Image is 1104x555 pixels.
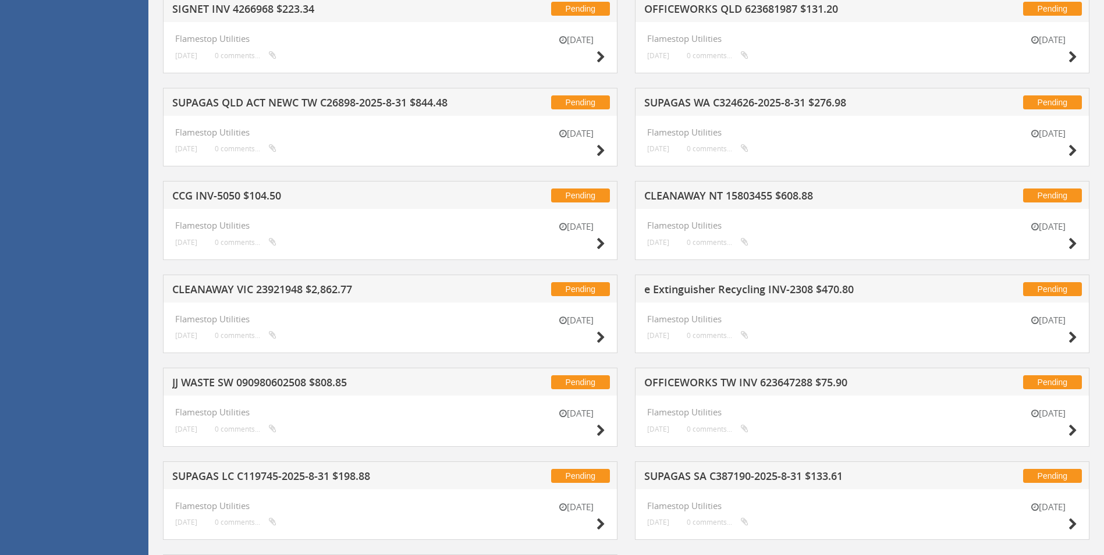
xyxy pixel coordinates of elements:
span: Pending [551,282,610,296]
small: 0 comments... [687,51,748,60]
small: [DATE] [547,407,605,419]
small: [DATE] [175,331,197,340]
h4: Flamestop Utilities [647,314,1077,324]
span: Pending [1023,469,1082,483]
h4: Flamestop Utilities [175,127,605,137]
small: [DATE] [1019,501,1077,513]
small: [DATE] [547,34,605,46]
small: [DATE] [1019,220,1077,233]
small: 0 comments... [687,331,748,340]
h4: Flamestop Utilities [175,501,605,511]
h4: Flamestop Utilities [175,220,605,230]
h5: CLEANAWAY VIC 23921948 $2,862.77 [172,284,477,298]
span: Pending [551,469,610,483]
small: 0 comments... [687,518,748,526]
small: [DATE] [647,518,669,526]
h4: Flamestop Utilities [647,220,1077,230]
h5: OFFICEWORKS TW INV 623647288 $75.90 [644,377,949,392]
small: [DATE] [1019,314,1077,326]
small: [DATE] [647,331,669,340]
small: [DATE] [647,144,669,153]
h5: SIGNET INV 4266968 $223.34 [172,3,477,18]
h4: Flamestop Utilities [647,34,1077,44]
small: 0 comments... [215,518,276,526]
span: Pending [551,188,610,202]
small: 0 comments... [215,425,276,433]
small: 0 comments... [215,51,276,60]
h4: Flamestop Utilities [647,501,1077,511]
small: 0 comments... [215,331,276,340]
small: 0 comments... [687,144,748,153]
small: [DATE] [547,127,605,140]
h5: e Extinguisher Recycling INV-2308 $470.80 [644,284,949,298]
small: [DATE] [1019,127,1077,140]
small: [DATE] [1019,34,1077,46]
h4: Flamestop Utilities [175,407,605,417]
small: 0 comments... [687,238,748,247]
span: Pending [1023,375,1082,389]
span: Pending [1023,95,1082,109]
h4: Flamestop Utilities [647,127,1077,137]
h4: Flamestop Utilities [175,314,605,324]
h5: CLEANAWAY NT 15803455 $608.88 [644,190,949,205]
h5: OFFICEWORKS QLD 623681987 $131.20 [644,3,949,18]
span: Pending [551,95,610,109]
small: [DATE] [175,425,197,433]
h5: SUPAGAS LC C119745-2025-8-31 $198.88 [172,471,477,485]
small: 0 comments... [215,238,276,247]
small: [DATE] [647,425,669,433]
small: [DATE] [547,501,605,513]
small: [DATE] [175,144,197,153]
span: Pending [1023,2,1082,16]
small: [DATE] [547,314,605,326]
small: [DATE] [175,51,197,60]
small: [DATE] [647,51,669,60]
h5: SUPAGAS WA C324626-2025-8-31 $276.98 [644,97,949,112]
h5: SUPAGAS SA C387190-2025-8-31 $133.61 [644,471,949,485]
h5: CCG INV-5050 $104.50 [172,190,477,205]
small: 0 comments... [687,425,748,433]
span: Pending [1023,188,1082,202]
span: Pending [551,375,610,389]
small: [DATE] [175,518,197,526]
small: 0 comments... [215,144,276,153]
small: [DATE] [1019,407,1077,419]
h5: SUPAGAS QLD ACT NEWC TW C26898-2025-8-31 $844.48 [172,97,477,112]
small: [DATE] [175,238,197,247]
small: [DATE] [547,220,605,233]
h4: Flamestop Utilities [647,407,1077,417]
small: [DATE] [647,238,669,247]
h5: JJ WASTE SW 090980602508 $808.85 [172,377,477,392]
span: Pending [551,2,610,16]
h4: Flamestop Utilities [175,34,605,44]
span: Pending [1023,282,1082,296]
